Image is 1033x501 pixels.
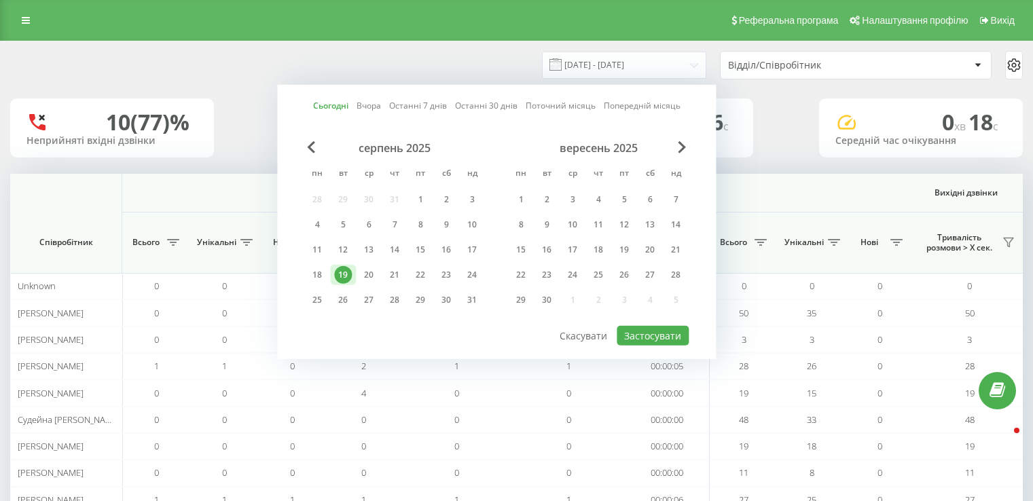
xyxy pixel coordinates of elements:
span: 0 [566,466,571,479]
div: чт 18 вер 2025 р. [585,240,611,260]
div: чт 14 серп 2025 р. [382,240,407,260]
div: 24 [463,266,481,284]
div: пт 15 серп 2025 р. [407,240,433,260]
abbr: середа [359,164,379,185]
div: чт 11 вер 2025 р. [585,215,611,235]
div: 4 [590,191,607,208]
span: [PERSON_NAME] [18,466,84,479]
span: 0 [222,333,227,346]
abbr: середа [562,164,583,185]
span: 0 [566,387,571,399]
div: сб 16 серп 2025 р. [433,240,459,260]
span: 48 [965,413,975,426]
div: 28 [386,291,403,309]
div: 27 [360,291,378,309]
div: нд 31 серп 2025 р. [459,290,485,310]
div: 13 [641,216,659,234]
div: пт 12 вер 2025 р. [611,215,637,235]
div: нд 21 вер 2025 р. [663,240,689,260]
abbr: неділя [666,164,686,185]
div: 7 [386,216,403,234]
div: ср 27 серп 2025 р. [356,290,382,310]
span: 50 [739,307,748,319]
abbr: п’ятниця [410,164,431,185]
span: 0 [222,466,227,479]
div: вт 12 серп 2025 р. [330,240,356,260]
span: 50 [965,307,975,319]
button: Скасувати [552,326,615,346]
div: вт 9 вер 2025 р. [534,215,560,235]
span: 0 [361,440,366,452]
abbr: четвер [384,164,405,185]
span: Всього [129,237,163,248]
span: 0 [290,360,295,372]
abbr: субота [640,164,660,185]
div: 31 [463,291,481,309]
div: 6 [641,191,659,208]
div: 23 [538,266,556,284]
div: пн 18 серп 2025 р. [304,265,330,285]
div: пт 22 серп 2025 р. [407,265,433,285]
span: 0 [967,280,972,292]
div: 21 [386,266,403,284]
span: Всього [717,237,750,248]
div: вересень 2025 [508,141,689,155]
span: [PERSON_NAME] [18,387,84,399]
div: пт 26 вер 2025 р. [611,265,637,285]
a: Поточний місяць [526,99,596,112]
abbr: вівторок [537,164,557,185]
span: 0 [154,466,159,479]
span: 0 [454,466,459,479]
abbr: вівторок [333,164,353,185]
div: 8 [512,216,530,234]
div: 13 [360,241,378,259]
span: 3 [810,333,814,346]
div: 29 [412,291,429,309]
span: Реферальна програма [739,15,839,26]
span: 19 [965,440,975,452]
span: 0 [154,280,159,292]
span: 1 [154,360,159,372]
span: 0 [222,413,227,426]
span: 11 [739,466,748,479]
div: 12 [615,216,633,234]
span: 0 [222,280,227,292]
div: сб 30 серп 2025 р. [433,290,459,310]
div: 6 [360,216,378,234]
a: Вчора [357,99,381,112]
div: пн 8 вер 2025 р. [508,215,534,235]
span: 0 [454,387,459,399]
div: 16 [437,241,455,259]
div: 22 [412,266,429,284]
span: 19 [739,387,748,399]
span: хв [954,119,968,134]
div: Неприйняті вхідні дзвінки [26,135,198,147]
div: 3 [564,191,581,208]
div: сб 9 серп 2025 р. [433,215,459,235]
div: сб 13 вер 2025 р. [637,215,663,235]
span: 0 [154,387,159,399]
span: 18 [807,440,816,452]
div: вт 19 серп 2025 р. [330,265,356,285]
div: 14 [667,216,685,234]
div: нд 17 серп 2025 р. [459,240,485,260]
div: пн 11 серп 2025 р. [304,240,330,260]
span: 11 [965,466,975,479]
span: 26 [807,360,816,372]
span: 0 [290,387,295,399]
div: 20 [360,266,378,284]
div: 7 [667,191,685,208]
div: 12 [334,241,352,259]
div: пн 25 серп 2025 р. [304,290,330,310]
div: 29 [512,291,530,309]
div: вт 30 вер 2025 р. [534,290,560,310]
div: 1 [512,191,530,208]
td: 00:00:05 [625,353,710,379]
div: пн 4 серп 2025 р. [304,215,330,235]
div: серпень 2025 [304,141,485,155]
div: ср 17 вер 2025 р. [560,240,585,260]
span: 1 [222,360,227,372]
div: нд 10 серп 2025 р. [459,215,485,235]
div: 2 [538,191,556,208]
span: 0 [566,413,571,426]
